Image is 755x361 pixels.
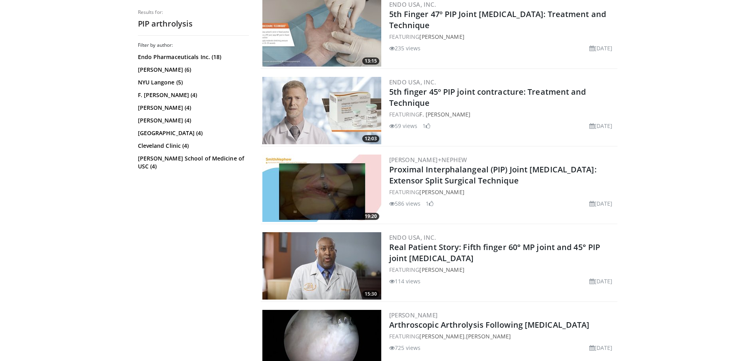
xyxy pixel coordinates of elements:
[389,199,421,208] li: 586 views
[389,265,616,274] div: FEATURING
[262,77,381,144] img: 91d9d163-a3aa-4565-8f32-15b27a530544.300x170_q85_crop-smart_upscale.jpg
[422,122,430,130] li: 1
[419,332,464,340] a: [PERSON_NAME]
[419,111,470,118] a: F. [PERSON_NAME]
[362,213,379,220] span: 19:20
[262,155,381,222] img: 00d48113-67dc-467e-8f6b-fcdd724d7806.300x170_q85_crop-smart_upscale.jpg
[362,57,379,65] span: 13:15
[389,242,600,264] a: Real Patient Story: Fifth finger 60° MP joint and 45° PIP joint [MEDICAL_DATA]
[389,332,616,340] div: FEATURING ,
[389,86,586,108] a: 5th finger 45º PIP joint contracture: Treatment and Technique
[389,344,421,352] li: 725 views
[389,311,438,319] a: [PERSON_NAME]
[389,319,590,330] a: Arthroscopic Arthrolysis Following [MEDICAL_DATA]
[138,142,247,150] a: Cleveland Clinic (4)
[389,44,421,52] li: 235 views
[138,42,249,48] h3: Filter by author:
[389,156,467,164] a: [PERSON_NAME]+Nephew
[262,155,381,222] a: 19:20
[466,332,511,340] a: [PERSON_NAME]
[419,188,464,196] a: [PERSON_NAME]
[389,0,436,8] a: Endo USA, Inc.
[138,66,247,74] a: [PERSON_NAME] (6)
[262,232,381,300] a: 15:30
[138,155,247,170] a: [PERSON_NAME] School of Medicine of USC (4)
[389,233,436,241] a: Endo USA, Inc.
[419,266,464,273] a: [PERSON_NAME]
[589,344,613,352] li: [DATE]
[138,53,247,61] a: Endo Pharmaceuticals Inc. (18)
[138,91,247,99] a: F. [PERSON_NAME] (4)
[389,277,421,285] li: 114 views
[589,199,613,208] li: [DATE]
[589,277,613,285] li: [DATE]
[138,117,247,124] a: [PERSON_NAME] (4)
[426,199,434,208] li: 1
[389,110,616,118] div: FEATURING
[362,135,379,142] span: 12:03
[262,232,381,300] img: 55d69904-dd48-4cb8-9c2d-9fd278397143.300x170_q85_crop-smart_upscale.jpg
[389,9,606,31] a: 5th Finger 47º PIP Joint [MEDICAL_DATA]: Treatment and Technique
[389,164,596,186] a: Proximal Interphalangeal (PIP) Joint [MEDICAL_DATA]: Extensor Split Surgical Technique
[262,77,381,144] a: 12:03
[138,104,247,112] a: [PERSON_NAME] (4)
[589,44,613,52] li: [DATE]
[138,19,249,29] h2: PIP arthrolysis
[389,32,616,41] div: FEATURING
[362,290,379,298] span: 15:30
[138,78,247,86] a: NYU Langone (5)
[138,129,247,137] a: [GEOGRAPHIC_DATA] (4)
[389,188,616,196] div: FEATURING
[419,33,464,40] a: [PERSON_NAME]
[589,122,613,130] li: [DATE]
[138,9,249,15] p: Results for:
[389,78,436,86] a: Endo USA, Inc.
[389,122,418,130] li: 59 views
